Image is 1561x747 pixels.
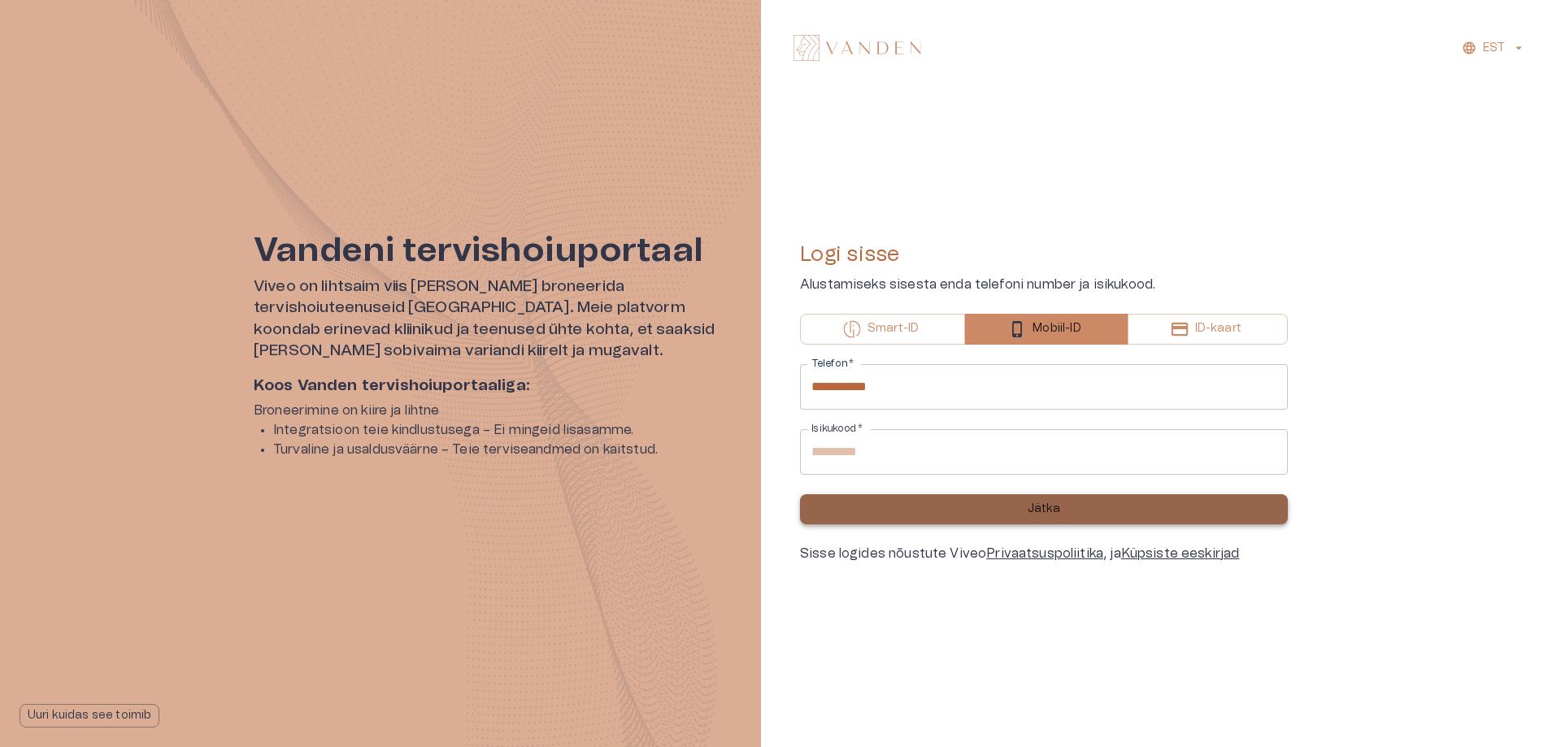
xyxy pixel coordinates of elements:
[1028,501,1061,518] p: Jätka
[965,314,1127,345] button: Mobiil-ID
[1195,320,1241,337] p: ID-kaart
[800,494,1288,524] button: Jätka
[1459,37,1528,60] button: EST
[28,707,151,724] p: Uuri kuidas see toimib
[811,422,863,436] label: Isikukood
[794,35,921,61] img: Vanden logo
[800,544,1288,563] div: Sisse logides nõustute Viveo , ja
[20,704,159,727] button: Uuri kuidas see toimib
[800,275,1288,294] p: Alustamiseks sisesta enda telefoni number ja isikukood.
[800,241,1288,267] h4: Logi sisse
[811,357,854,371] label: Telefon
[1121,547,1240,560] a: Küpsiste eeskirjad
[1483,40,1505,57] p: EST
[867,320,919,337] p: Smart-ID
[986,547,1103,560] a: Privaatsuspoliitika
[800,314,965,345] button: Smart-ID
[1033,320,1081,337] p: Mobiil-ID
[1128,314,1288,345] button: ID-kaart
